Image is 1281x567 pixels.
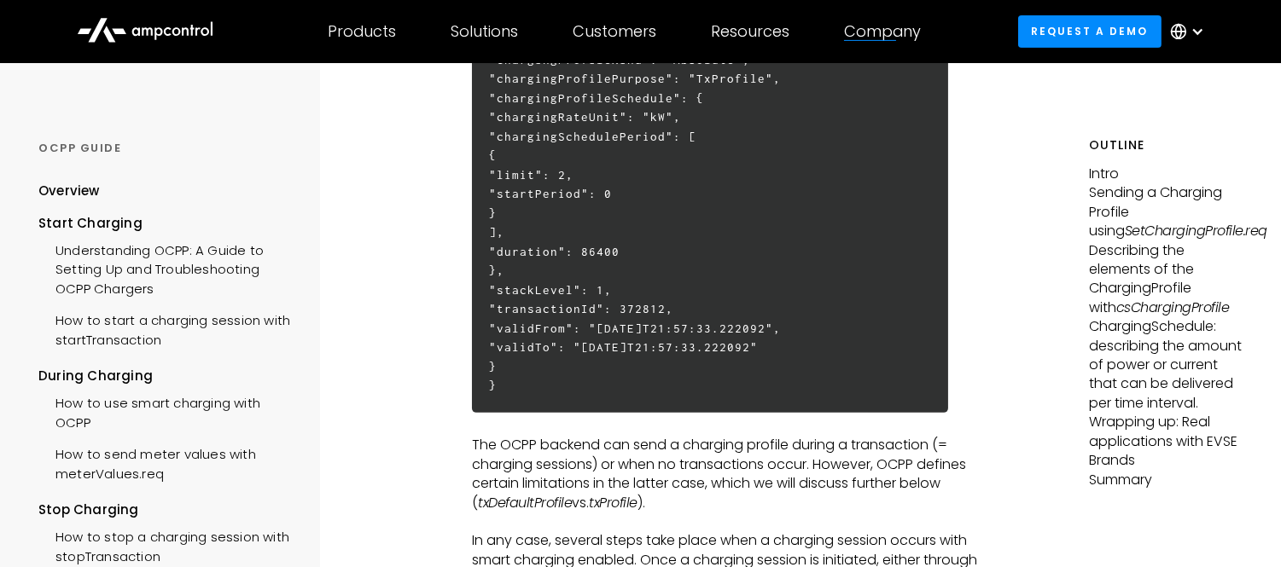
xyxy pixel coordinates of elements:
[38,141,294,156] div: OCPP GUIDE
[1116,298,1230,317] em: csChargingProfile
[38,303,294,354] a: How to start a charging session with startTransaction
[1089,165,1243,183] p: Intro
[573,22,656,41] div: Customers
[328,22,396,41] div: Products
[589,493,638,512] em: txProfile
[38,182,100,200] div: Overview
[844,22,921,41] div: Company
[38,437,294,488] a: How to send meter values with meterValues.req
[472,512,1000,531] p: ‍
[38,367,294,385] div: During Charging
[451,22,518,41] div: Solutions
[1089,471,1243,489] p: Summary
[711,22,789,41] div: Resources
[1089,413,1243,470] p: Wrapping up: Real applications with EVSE Brands
[478,493,572,512] em: txDefaultProfile
[472,436,1000,512] p: The OCPP backend can send a charging profile during a transaction (= charging sessions) or when n...
[1125,221,1267,240] em: SetChargingProfile.req
[1089,183,1243,240] p: Sending a Charging Profile using
[38,233,294,303] a: Understanding OCPP: A Guide to Setting Up and Troubleshooting OCPP Chargers
[1018,15,1162,47] a: Request a demo
[1089,136,1243,154] h5: Outline
[38,500,294,519] div: Stop Charging
[472,417,1000,436] p: ‍
[38,182,100,213] a: Overview
[1089,317,1243,413] p: ChargingSchedule: describing the amount of power or current that can be delivered per time interval.
[38,385,294,437] a: How to use smart charging with OCPP
[1089,241,1243,318] p: Describing the elements of the ChargingProfile with
[38,214,294,233] div: Start Charging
